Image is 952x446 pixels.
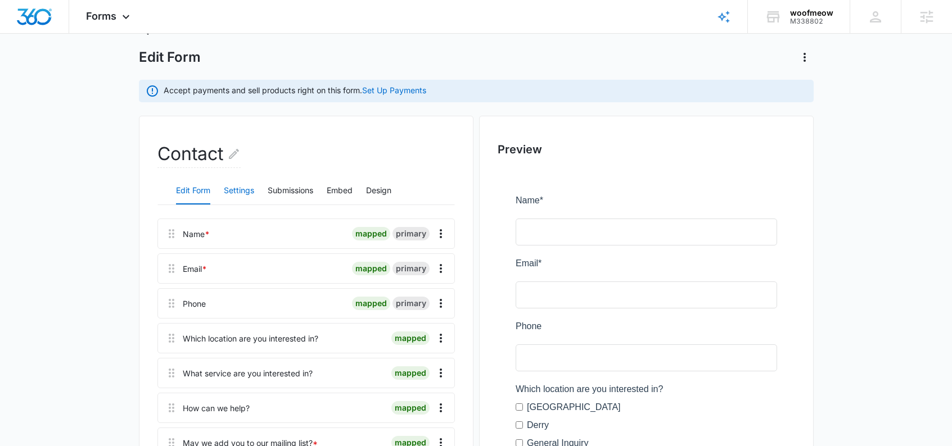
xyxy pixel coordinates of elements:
div: Name [183,228,210,240]
span: Forms [86,10,116,22]
label: [GEOGRAPHIC_DATA] [11,207,105,220]
div: primary [392,262,430,275]
div: mapped [391,366,430,380]
div: Which location are you interested in? [183,333,318,344]
label: Derry [11,225,33,238]
div: primary [392,227,430,240]
label: Puppy Playtime [11,416,74,429]
p: Accept payments and sell products right on this form. [164,84,426,96]
div: mapped [391,331,430,345]
label: Cat grooming (Derry only) [11,362,115,375]
h2: Preview [498,141,795,158]
div: mapped [352,227,390,240]
button: Overflow Menu [432,399,450,417]
div: mapped [352,262,390,275]
div: What service are you interested in? [183,367,313,379]
button: Overflow Menu [432,364,450,382]
h1: Edit Form [139,49,201,66]
div: mapped [352,297,390,310]
div: Email [183,263,207,275]
button: Overflow Menu [432,225,450,243]
label: Pool ([GEOGRAPHIC_DATA] only) [11,380,150,393]
button: Submissions [268,178,313,204]
button: Edit Form [176,178,210,204]
button: Settings [224,178,254,204]
button: Overflow Menu [432,329,450,347]
div: primary [392,297,430,310]
label: General Inquiry [11,243,73,256]
div: How can we help? [183,402,250,414]
div: account id [790,17,833,25]
button: Overflow Menu [432,294,450,312]
button: Embed [327,178,353,204]
label: Woof Wash [11,398,57,411]
button: Edit Form Name [227,140,241,167]
label: Dog Training [11,326,62,339]
label: Bakery [11,290,39,303]
label: Playground (Derry only) [11,344,106,357]
button: Overflow Menu [432,260,450,277]
div: account name [790,8,833,17]
div: Phone [183,298,206,310]
a: Set Up Payments [362,85,426,95]
label: Dog Grooming [11,308,70,321]
button: Design [366,178,391,204]
button: Actions [796,48,814,66]
div: mapped [391,401,430,415]
h2: Contact [157,140,241,168]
